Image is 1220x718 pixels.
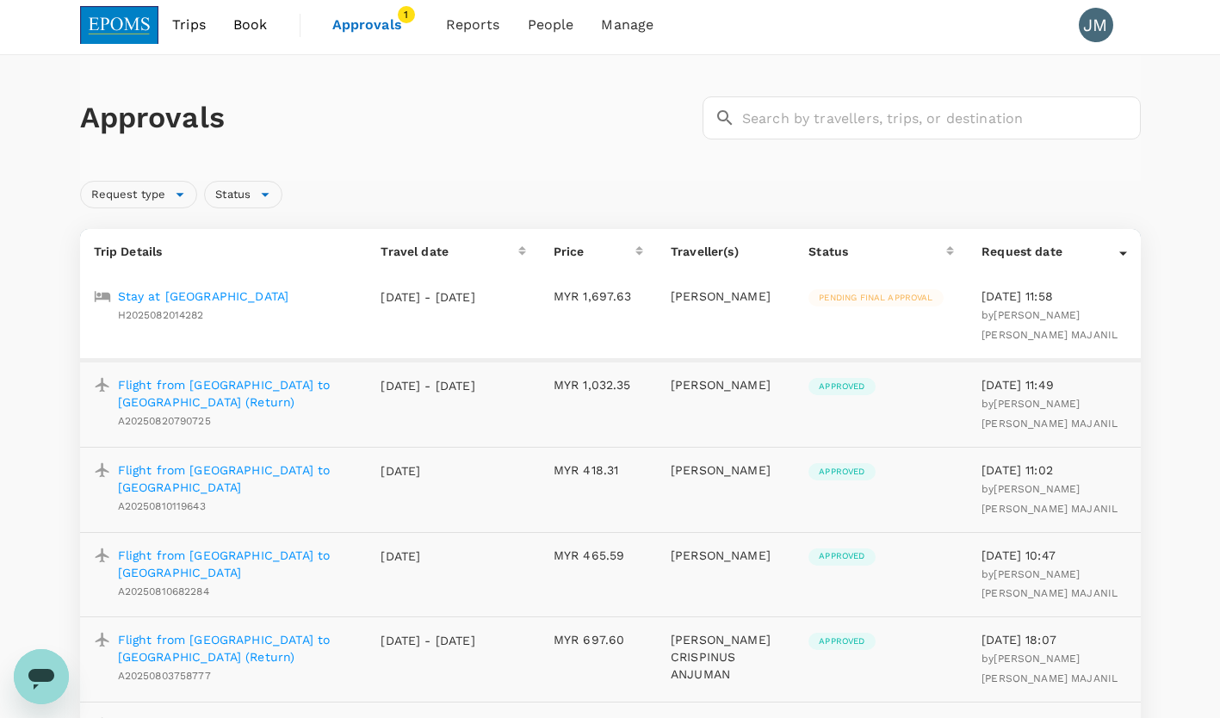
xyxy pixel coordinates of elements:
span: [PERSON_NAME] [PERSON_NAME] MAJANIL [982,483,1118,515]
div: Status [204,181,282,208]
p: [DATE] - [DATE] [381,377,475,394]
span: [PERSON_NAME] [PERSON_NAME] MAJANIL [982,309,1118,341]
p: MYR 418.31 [554,461,643,479]
p: [DATE] 11:49 [982,376,1126,393]
p: [PERSON_NAME] [671,461,781,479]
p: [DATE] [381,462,475,480]
span: Approved [808,466,875,478]
p: [DATE] 11:58 [982,288,1126,305]
p: [DATE] 10:47 [982,547,1126,564]
div: Request date [982,243,1118,260]
p: [DATE] - [DATE] [381,288,475,306]
img: EPOMS SDN BHD [80,6,159,44]
span: by [982,653,1118,684]
span: Manage [601,15,653,35]
span: Approved [808,635,875,647]
div: JM [1079,8,1113,42]
div: Status [808,243,946,260]
div: Travel date [381,243,517,260]
p: [PERSON_NAME] CRISPINUS ANJUMAN [671,631,781,683]
a: Flight from [GEOGRAPHIC_DATA] to [GEOGRAPHIC_DATA] [118,461,354,496]
a: Flight from [GEOGRAPHIC_DATA] to [GEOGRAPHIC_DATA] (Return) [118,631,354,665]
a: Flight from [GEOGRAPHIC_DATA] to [GEOGRAPHIC_DATA] (Return) [118,376,354,411]
span: Status [205,187,261,203]
p: MYR 1,697.63 [554,288,643,305]
span: Approvals [332,15,418,35]
span: [PERSON_NAME] [PERSON_NAME] MAJANIL [982,568,1118,600]
span: Trips [172,15,206,35]
span: H2025082014282 [118,309,204,321]
span: Book [233,15,268,35]
span: A20250803758777 [118,670,211,682]
span: Pending final approval [808,292,943,304]
p: MYR 697.60 [554,631,643,648]
p: MYR 1,032.35 [554,376,643,393]
span: 1 [398,6,415,23]
span: A20250820790725 [118,415,211,427]
a: Stay at [GEOGRAPHIC_DATA] [118,288,289,305]
p: [DATE] - [DATE] [381,632,475,649]
span: Reports [446,15,500,35]
div: Price [554,243,635,260]
span: People [528,15,574,35]
span: A20250810682284 [118,585,209,597]
span: Request type [81,187,176,203]
p: [DATE] 11:02 [982,461,1126,479]
span: A20250810119643 [118,500,206,512]
p: [DATE] 18:07 [982,631,1126,648]
a: Flight from [GEOGRAPHIC_DATA] to [GEOGRAPHIC_DATA] [118,547,354,581]
input: Search by travellers, trips, or destination [742,96,1141,139]
span: by [982,309,1118,341]
span: [PERSON_NAME] [PERSON_NAME] MAJANIL [982,398,1118,430]
p: [PERSON_NAME] [671,376,781,393]
p: [PERSON_NAME] [671,547,781,564]
iframe: Button to launch messaging window [14,649,69,704]
p: Traveller(s) [671,243,781,260]
p: Trip Details [94,243,354,260]
span: [PERSON_NAME] [PERSON_NAME] MAJANIL [982,653,1118,684]
p: [PERSON_NAME] [671,288,781,305]
h1: Approvals [80,100,696,136]
span: Approved [808,381,875,393]
p: MYR 465.59 [554,547,643,564]
span: by [982,568,1118,600]
p: [DATE] [381,548,475,565]
span: by [982,398,1118,430]
span: Approved [808,550,875,562]
div: Request type [80,181,198,208]
span: by [982,483,1118,515]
